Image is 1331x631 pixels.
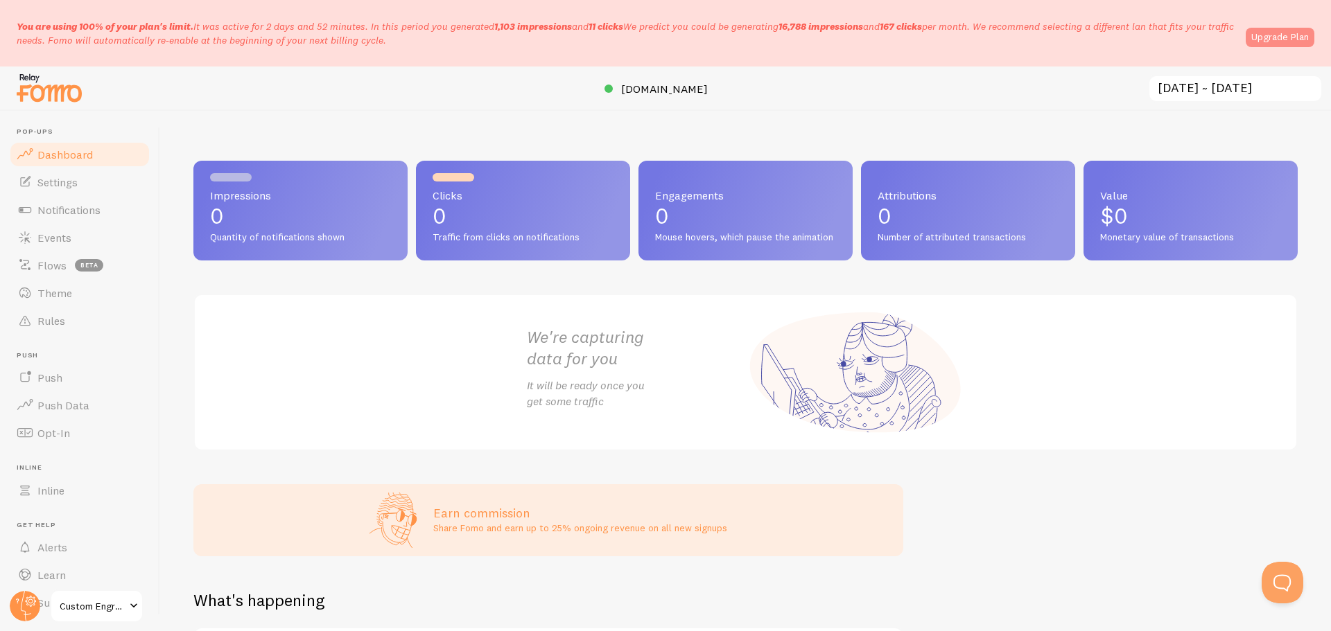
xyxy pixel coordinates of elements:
span: Theme [37,286,72,300]
p: It will be ready once you get some traffic [527,377,746,409]
a: Push [8,364,151,391]
span: Number of attributed transactions [878,231,1059,244]
a: Dashboard [8,141,151,168]
span: Inline [17,463,151,472]
a: Events [8,224,151,251]
span: Rules [37,314,65,328]
p: 0 [433,205,614,227]
p: Share Fomo and earn up to 25% ongoing revenue on all new signups [433,521,727,535]
span: Notifications [37,203,101,217]
span: $0 [1100,202,1128,229]
span: Dashboard [37,148,93,161]
span: Pop-ups [17,127,151,136]
span: Quantity of notifications shown [210,231,391,244]
b: 1,103 impressions [494,20,572,33]
h2: What's happening [193,589,324,611]
span: Alerts [37,540,67,554]
span: Value [1100,190,1281,201]
span: Monetary value of transactions [1100,231,1281,244]
span: and [494,20,623,33]
span: Engagements [655,190,836,201]
a: Custom Engraving [GEOGRAPHIC_DATA] [50,589,143,623]
span: Custom Engraving [GEOGRAPHIC_DATA] [60,598,125,614]
a: Opt-In [8,419,151,447]
a: Learn [8,561,151,589]
a: Push Data [8,391,151,419]
span: Inline [37,483,64,497]
p: 0 [655,205,836,227]
a: Theme [8,279,151,307]
a: Alerts [8,533,151,561]
span: Flows [37,258,67,272]
span: Push [37,371,62,384]
img: fomo-relay-logo-orange.svg [15,70,84,105]
p: It was active for 2 days and 52 minutes. In this period you generated We predict you could be gen... [17,19,1237,47]
span: Learn [37,568,66,582]
a: Settings [8,168,151,196]
span: Attributions [878,190,1059,201]
p: 0 [878,205,1059,227]
a: Notifications [8,196,151,224]
a: Upgrade Plan [1246,28,1314,47]
span: Push [17,351,151,360]
iframe: Help Scout Beacon - Open [1262,562,1303,603]
p: 0 [210,205,391,227]
h3: Earn commission [433,505,727,521]
span: Opt-In [37,426,70,440]
span: and [778,20,922,33]
span: You are using 100% of your plan's limit. [17,20,193,33]
h2: We're capturing data for you [527,326,746,369]
span: Traffic from clicks on notifications [433,231,614,244]
span: beta [75,259,103,272]
b: 167 clicks [880,20,922,33]
a: Support [8,589,151,616]
span: Push Data [37,398,89,412]
span: Clicks [433,190,614,201]
b: 16,788 impressions [778,20,863,33]
a: Rules [8,307,151,335]
b: 11 clicks [589,20,623,33]
a: Inline [8,477,151,504]
span: Events [37,231,71,245]
span: Settings [37,175,78,189]
span: Mouse hovers, which pause the animation [655,231,836,244]
span: Impressions [210,190,391,201]
span: Get Help [17,521,151,530]
a: Flows beta [8,251,151,279]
